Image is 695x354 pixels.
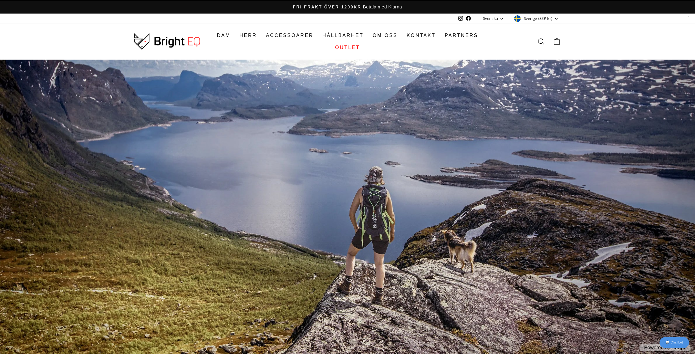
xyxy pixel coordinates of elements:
[521,16,553,22] span: Sverige (SEK kr)
[200,29,495,54] ul: Primary
[402,29,440,42] a: Kontakt
[261,29,318,42] a: Accessoarer
[670,345,685,350] a: Pango
[639,344,690,352] p: Powered by
[660,337,689,348] div: 💬 Chattbot
[331,42,364,54] a: Outlet
[235,29,261,42] a: Herr
[318,29,368,42] a: Hållbarhet
[293,5,361,9] span: Fri frakt över 1200kr
[212,29,235,42] a: Dam
[481,14,506,23] button: Svenska
[440,29,483,42] a: Partners
[512,14,561,23] button: Sverige (SEK kr)
[483,16,498,22] span: Svenska
[361,4,402,9] span: Betala med Klarna
[368,29,402,42] a: Om oss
